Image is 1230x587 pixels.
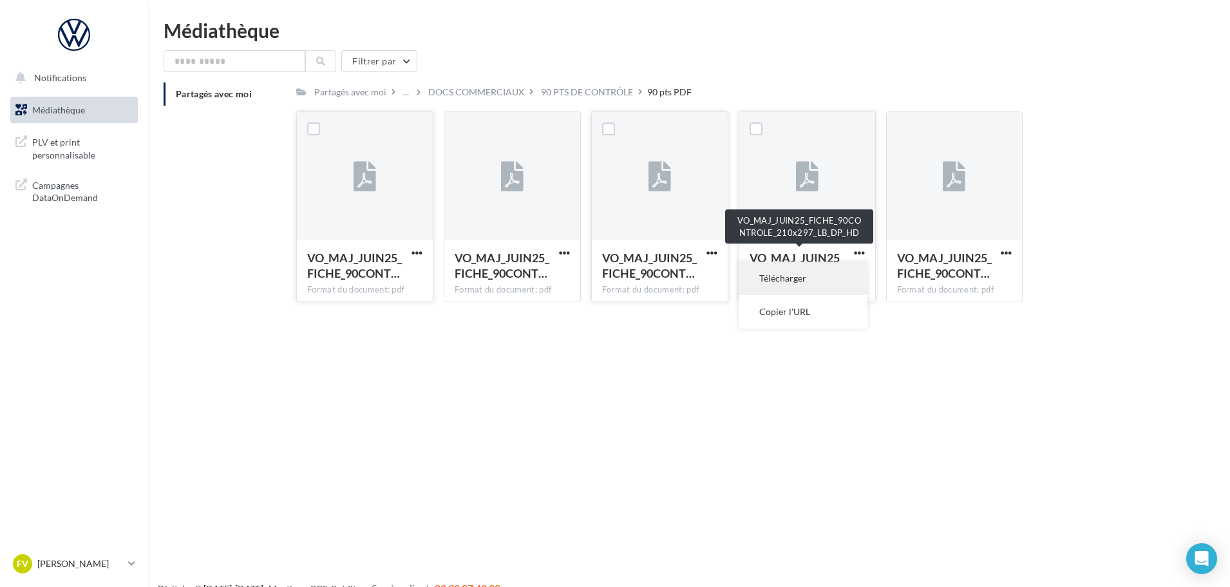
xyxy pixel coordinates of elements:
span: Notifications [34,72,86,83]
div: DOCS COMMERCIAUX [428,86,524,99]
div: Format du document: pdf [897,284,1012,296]
span: VO_MAJ_JUIN25_FICHE_90CONTROLE_210x297_LB_DP_HD [750,251,844,280]
div: Format du document: pdf [307,284,422,296]
div: Médiathèque [164,21,1215,40]
span: VO_MAJ_JUIN25_FICHE_90CONTROLE_210x297_CUPRA_DP_HD [455,251,549,280]
button: Télécharger [739,262,867,295]
span: VO_MAJ_JUIN25_FICHE_90CONTROLE_210x297_SKO_DP_HD [897,251,992,280]
span: Partagés avec moi [176,88,252,99]
a: PLV et print personnalisable [8,128,140,166]
div: 90 PTS DE CONTRÔLE [541,86,633,99]
div: 90 pts PDF [647,86,692,99]
div: Format du document: pdf [455,284,570,296]
span: Médiathèque [32,104,85,115]
p: [PERSON_NAME] [37,557,123,570]
span: PLV et print personnalisable [32,133,133,161]
button: Filtrer par [341,50,417,72]
span: Campagnes DataOnDemand [32,177,133,204]
span: VO_MAJ_JUIN25_FICHE_90CONTROLE_210x297_VW_DP_HD [602,251,697,280]
span: VO_MAJ_JUIN25_FICHE_90CONTROLE_210x297_SEAT_DP_HD [307,251,402,280]
a: Campagnes DataOnDemand [8,171,140,209]
span: FV [17,557,28,570]
a: FV [PERSON_NAME] [10,552,138,576]
div: ... [401,83,412,101]
button: Notifications [8,64,135,91]
a: Médiathèque [8,97,140,124]
div: Open Intercom Messenger [1186,543,1217,574]
button: Copier l'URL [739,295,867,329]
div: VO_MAJ_JUIN25_FICHE_90CONTROLE_210x297_LB_DP_HD [725,209,873,244]
div: Format du document: pdf [602,284,717,296]
div: Partagés avec moi [314,86,386,99]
